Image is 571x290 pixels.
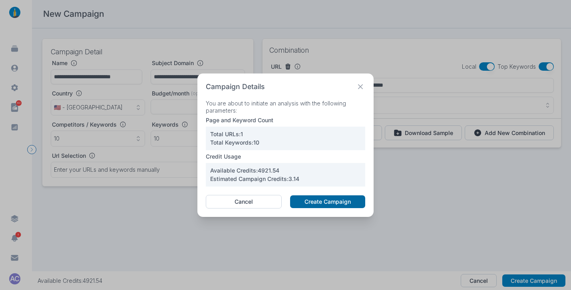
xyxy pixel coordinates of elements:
[290,195,365,208] button: Create Campaign
[206,82,265,92] h2: Campaign Details
[206,117,365,127] p: Page and Keyword Count
[206,153,365,163] p: Credit Usage
[206,100,365,114] p: You are about to initiate an analysis with the following parameters:
[210,167,361,174] p: Available Credits: 4921.54
[210,175,361,183] p: Estimated Campaign Credits: 3.14
[210,139,361,146] p: Total Keywords: 10
[210,131,361,138] p: Total URLs: 1
[206,195,282,209] button: Cancel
